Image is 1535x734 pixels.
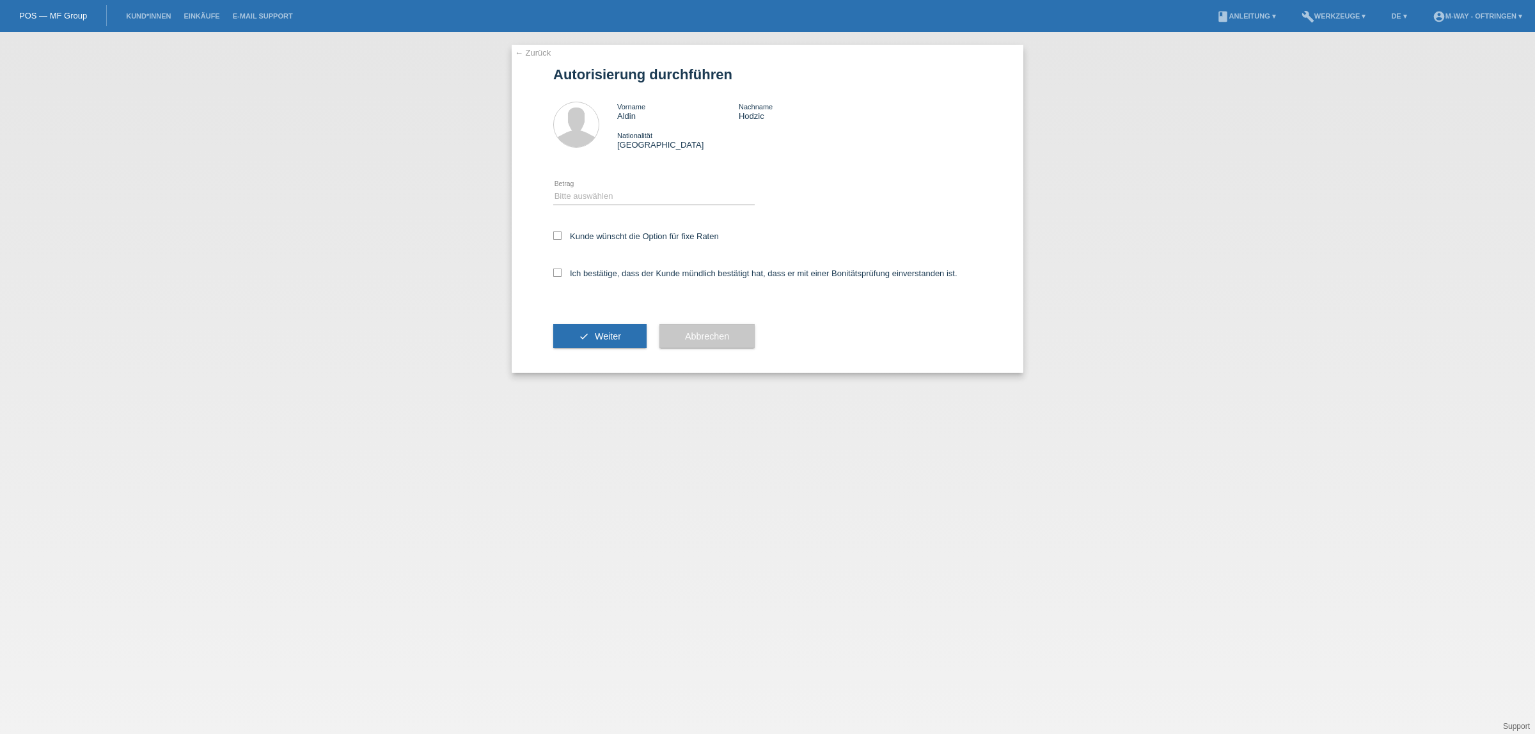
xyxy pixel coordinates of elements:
span: Vorname [617,103,645,111]
i: account_circle [1433,10,1445,23]
i: build [1302,10,1314,23]
i: book [1216,10,1229,23]
a: ← Zurück [515,48,551,58]
a: Support [1503,722,1530,731]
h1: Autorisierung durchführen [553,66,982,82]
div: Hodzic [739,102,860,121]
div: Aldin [617,102,739,121]
a: buildWerkzeuge ▾ [1295,12,1373,20]
span: Nachname [739,103,773,111]
span: Weiter [595,331,621,341]
span: Abbrechen [685,331,729,341]
i: check [579,331,589,341]
a: Kund*innen [120,12,177,20]
a: bookAnleitung ▾ [1210,12,1282,20]
a: POS — MF Group [19,11,87,20]
div: [GEOGRAPHIC_DATA] [617,130,739,150]
a: DE ▾ [1385,12,1413,20]
label: Ich bestätige, dass der Kunde mündlich bestätigt hat, dass er mit einer Bonitätsprüfung einversta... [553,269,957,278]
button: check Weiter [553,324,647,348]
a: account_circlem-way - Oftringen ▾ [1426,12,1529,20]
label: Kunde wünscht die Option für fixe Raten [553,231,719,241]
a: E-Mail Support [226,12,299,20]
span: Nationalität [617,132,652,139]
button: Abbrechen [659,324,755,348]
a: Einkäufe [177,12,226,20]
